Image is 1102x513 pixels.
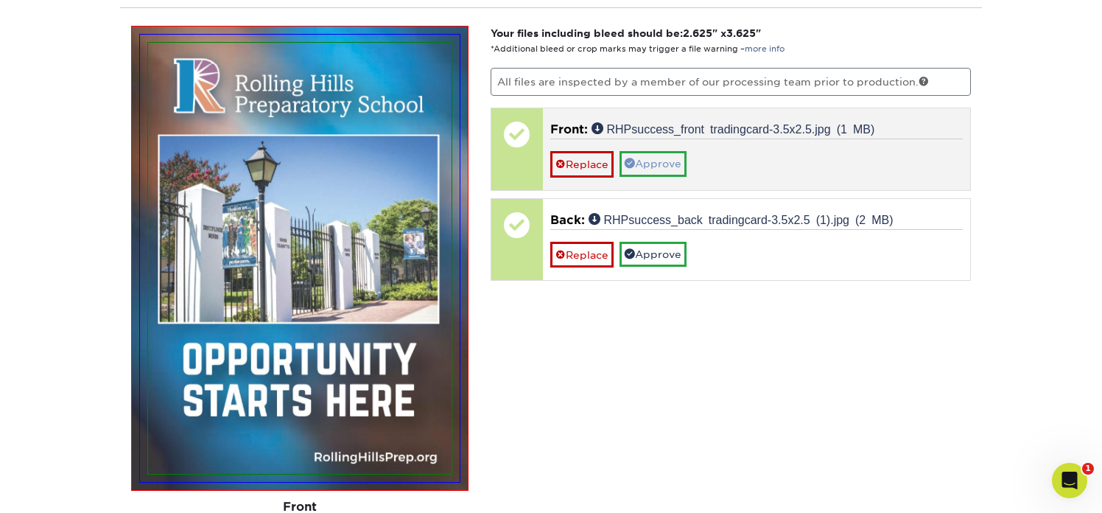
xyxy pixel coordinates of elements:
iframe: Intercom live chat [1052,463,1087,498]
span: Back: [550,213,585,227]
span: 2.625 [683,27,712,39]
a: Approve [620,242,687,267]
span: 3.625 [726,27,756,39]
a: Replace [550,242,614,268]
strong: Your files including bleed should be: " x " [491,27,761,39]
a: Approve [620,151,687,176]
a: RHPsuccess_front tradingcard-3.5x2.5.jpg (1 MB) [592,122,875,134]
span: 1 [1082,463,1094,475]
p: All files are inspected by a member of our processing team prior to production. [491,68,972,96]
a: more info [745,44,785,54]
a: Replace [550,151,614,177]
a: RHPsuccess_back tradingcard-3.5x2.5 (1).jpg (2 MB) [589,213,894,225]
span: Front: [550,122,588,136]
small: *Additional bleed or crop marks may trigger a file warning – [491,44,785,54]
